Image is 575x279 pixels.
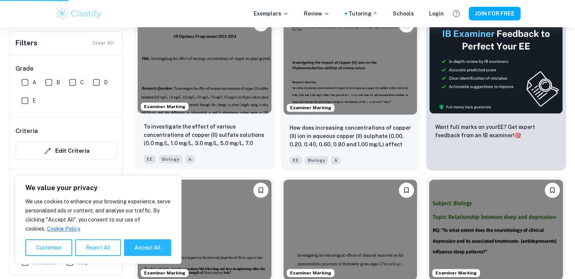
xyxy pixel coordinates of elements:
[33,78,36,87] span: A
[56,78,60,87] span: B
[104,78,108,87] span: D
[33,96,36,105] span: E
[281,11,420,170] a: Examiner MarkingPlease log in to bookmark exemplarsHow does increasing concentrations of copper (...
[515,132,521,138] span: 🎯
[185,155,195,163] span: A
[144,155,156,163] span: EE
[138,13,271,113] img: Biology EE example thumbnail: To investigate the effect of various con
[331,156,341,164] span: A
[135,11,274,170] a: Examiner MarkingPlease log in to bookmark exemplarsTo investigate the effect of various concentra...
[284,14,417,115] img: Biology EE example thumbnail: How does increasing concentrations of co
[159,155,182,163] span: Biology
[75,239,121,256] button: Reject All
[144,122,265,148] p: To investigate the effect of various concentrations of copper (II) sulfate solutions (0.0 mg/L, 1...
[429,9,444,18] a: Login
[349,9,378,18] a: Tutoring
[15,175,181,264] div: We value your privacy
[253,183,268,198] button: Please log in to bookmark exemplars
[450,7,463,20] button: Help and Feedback
[545,183,560,198] button: Please log in to bookmark exemplars
[469,7,521,20] button: JOIN FOR FREE
[399,183,414,198] button: Please log in to bookmark exemplars
[141,270,188,276] span: Examiner Marking
[46,225,81,232] a: Cookie Policy
[426,11,566,170] a: ThumbnailWant full marks on yourEE? Get expert feedback from an IB examiner!
[435,123,557,139] p: Want full marks on your EE ? Get expert feedback from an IB examiner!
[124,239,171,256] button: Accept All
[287,104,334,111] span: Examiner Marking
[80,78,84,87] span: C
[15,64,117,73] h6: Grade
[287,270,334,276] span: Examiner Marking
[290,156,302,164] span: EE
[290,124,411,149] p: How does increasing concentrations of copper (II) ion in aqueous copper (II) sulphate (0.00, 0.20...
[25,239,72,256] button: Customise
[25,197,171,233] p: We use cookies to enhance your browsing experience, serve personalised ads or content, and analys...
[15,127,38,136] h6: Criteria
[429,14,563,114] img: Thumbnail
[55,6,103,21] img: Clastify logo
[305,156,328,164] span: Biology
[15,142,117,160] button: Edit Criteria
[15,38,37,48] h6: Filters
[393,9,414,18] a: Schools
[141,103,188,110] span: Examiner Marking
[432,270,480,276] span: Examiner Marking
[254,9,289,18] p: Exemplars
[304,9,330,18] p: Review
[25,183,171,192] p: We value your privacy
